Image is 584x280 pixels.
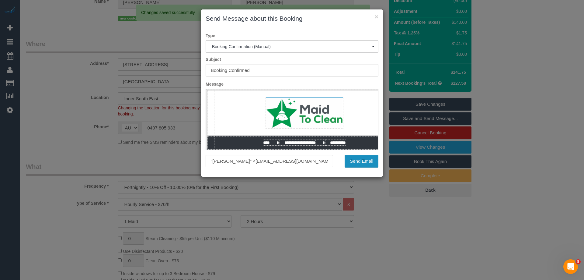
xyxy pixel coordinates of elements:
[563,259,578,274] iframe: Intercom live chat
[212,44,372,49] span: Booking Confirmation (Manual)
[206,14,378,23] h3: Send Message about this Booking
[206,64,378,76] input: Subject
[201,33,383,39] label: Type
[375,13,378,20] button: ×
[201,81,383,87] label: Message
[206,89,378,184] iframe: Rich Text Editor, editor1
[201,56,383,62] label: Subject
[576,259,581,264] span: 5
[206,40,378,53] button: Booking Confirmation (Manual)
[345,155,378,168] button: Send Email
